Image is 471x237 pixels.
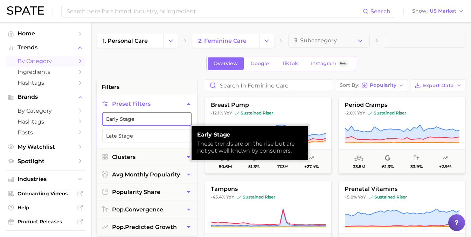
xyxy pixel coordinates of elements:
a: by Category [6,56,85,67]
a: InstagramBeta [305,57,355,70]
span: 33.9% [410,164,423,169]
span: by Category [18,58,74,64]
button: Late Stage [102,129,192,142]
span: monthly popularity [112,171,180,178]
a: Ingredients [6,67,85,77]
img: sustained riser [237,195,241,199]
span: popularity predicted growth: Likely [309,154,314,162]
span: -12.1% [211,110,223,116]
button: pop.convergence [97,201,197,218]
button: avg.monthly popularity [97,166,197,183]
abbr: popularity index [112,206,125,213]
span: period cramps [339,102,465,108]
img: sustained riser [369,195,373,199]
span: Beta [340,61,347,67]
img: SPATE [7,6,44,15]
span: +5.0% [345,194,357,200]
span: by Category [18,107,74,114]
span: breast pump [205,102,331,108]
input: Search here for a brand, industry, or ingredient [66,5,363,17]
span: +27.4% [304,164,319,169]
button: pop.predicted growth [97,218,197,236]
img: sustained riser [235,111,239,115]
span: prenatal vitamins [339,186,465,192]
span: 17.3% [277,164,288,169]
span: Onboarding Videos [18,190,74,197]
abbr: average [112,171,125,178]
span: -45.4% [211,194,225,200]
img: sustained riser [368,111,372,115]
button: popularity share [97,183,197,201]
span: Hashtags [18,79,74,86]
a: by Category [6,105,85,116]
a: 2. feminine care [192,34,259,48]
span: popularity convergence: Low Convergence [414,154,419,162]
span: Hashtags [18,118,74,125]
span: 51.3% [248,164,259,169]
span: YoY [226,194,234,200]
span: average monthly popularity: Very High Popularity [354,154,363,162]
span: tampons [205,186,331,192]
span: Product Releases [18,218,74,225]
span: sustained riser [368,110,406,116]
span: Google [251,61,269,67]
span: US Market [430,9,456,13]
button: Export Data [411,79,465,91]
span: Popularity [370,83,396,87]
button: Change Category [163,34,178,48]
span: Trends [18,44,74,51]
a: Product Releases [6,216,85,227]
input: Search in feminine care [205,80,333,91]
span: 33.5m [353,164,365,169]
a: TikTok [276,57,304,70]
span: 50.6m [219,164,232,169]
span: Search [370,8,390,15]
a: Posts [6,127,85,138]
span: Export Data [423,83,454,89]
a: Hashtags [6,77,85,88]
a: Home [6,28,85,39]
span: +2.9% [439,164,451,169]
span: 2. feminine care [198,37,247,44]
span: predicted growth [112,224,177,230]
span: 3. Subcategory [294,37,337,44]
span: -2.0% [345,110,356,116]
span: Home [18,30,74,37]
a: My Watchlist [6,141,85,152]
span: Sort By [340,83,359,87]
span: Spotlight [18,158,74,165]
button: Sort ByPopularity [336,79,408,91]
span: Ingredients [18,69,74,75]
button: period cramps-2.0% YoYsustained risersustained riser33.5m61.3%33.9%+2.9% [339,97,465,174]
button: Preset Filters [97,95,197,112]
span: sustained riser [369,194,407,200]
button: 3. Subcategory [288,34,370,48]
span: popularity share [112,189,160,195]
span: popularity predicted growth: Uncertain [442,154,448,162]
span: popularity share: Google [385,154,390,162]
a: 1. personal care [97,34,163,48]
button: Industries [6,174,85,184]
span: Overview [214,61,238,67]
span: YoY [357,110,365,116]
span: 61.3% [382,164,394,169]
span: Industries [18,176,74,182]
span: YoY [224,110,232,116]
span: sustained riser [237,194,275,200]
a: Spotlight [6,156,85,167]
span: Help [18,204,74,211]
a: Google [245,57,275,70]
span: sustained riser [235,110,273,116]
span: convergence [112,206,163,213]
a: Hashtags [6,116,85,127]
span: YoY [358,194,366,200]
span: Clusters [112,154,136,160]
span: 1. personal care [103,37,148,44]
span: Preset Filters [112,100,151,107]
button: Early Stage [102,112,192,126]
a: Onboarding Videos [6,188,85,199]
button: Clusters [97,148,197,166]
span: Posts [18,129,74,136]
a: Help [6,202,85,213]
abbr: popularity index [112,224,125,230]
